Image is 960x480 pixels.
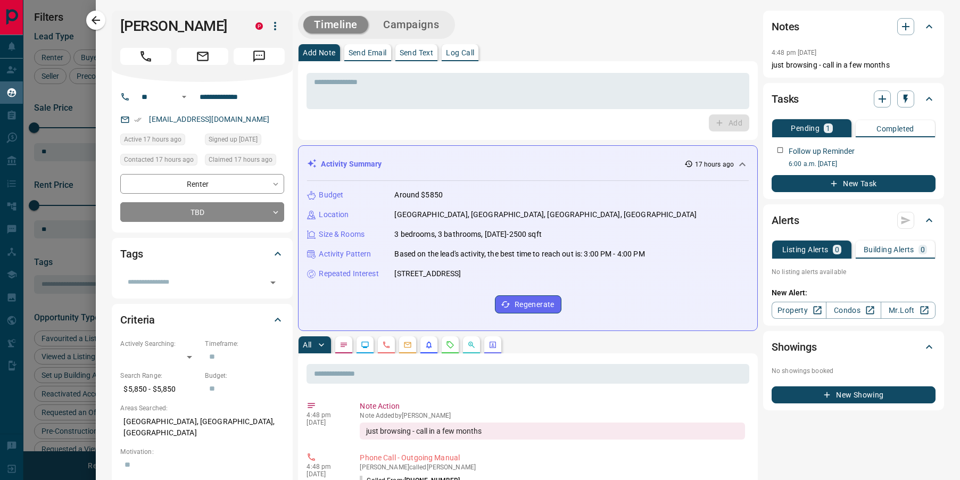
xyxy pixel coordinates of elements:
[360,423,745,440] div: just browsing - call in a few months
[303,49,335,56] p: Add Note
[772,175,936,192] button: New Task
[495,295,561,313] button: Regenerate
[255,22,263,30] div: property.ca
[120,202,284,222] div: TBD
[307,411,344,419] p: 4:48 pm
[149,115,269,123] a: [EMAIL_ADDRESS][DOMAIN_NAME]
[772,267,936,277] p: No listing alerts available
[340,341,348,349] svg: Notes
[205,371,284,380] p: Budget:
[921,246,925,253] p: 0
[209,154,272,165] span: Claimed 17 hours ago
[772,208,936,233] div: Alerts
[124,134,181,145] span: Active 17 hours ago
[120,245,143,262] h2: Tags
[120,48,171,65] span: Call
[791,125,820,132] p: Pending
[205,134,284,148] div: Tue Aug 12 2025
[394,268,461,279] p: [STREET_ADDRESS]
[349,49,387,56] p: Send Email
[177,48,228,65] span: Email
[772,386,936,403] button: New Showing
[120,339,200,349] p: Actively Searching:
[319,249,371,260] p: Activity Pattern
[319,209,349,220] p: Location
[789,159,936,169] p: 6:00 a.m. [DATE]
[394,249,644,260] p: Based on the lead's activity, the best time to reach out is: 3:00 PM - 4:00 PM
[120,413,284,442] p: [GEOGRAPHIC_DATA], [GEOGRAPHIC_DATA], [GEOGRAPHIC_DATA]
[772,86,936,112] div: Tasks
[425,341,433,349] svg: Listing Alerts
[120,154,200,169] div: Wed Aug 13 2025
[826,302,881,319] a: Condos
[394,209,697,220] p: [GEOGRAPHIC_DATA], [GEOGRAPHIC_DATA], [GEOGRAPHIC_DATA], [GEOGRAPHIC_DATA]
[782,246,829,253] p: Listing Alerts
[266,275,280,290] button: Open
[394,189,443,201] p: Around $5850
[120,134,200,148] div: Wed Aug 13 2025
[772,334,936,360] div: Showings
[120,447,284,457] p: Motivation:
[446,49,474,56] p: Log Call
[124,154,194,165] span: Contacted 17 hours ago
[772,49,817,56] p: 4:48 pm [DATE]
[772,302,826,319] a: Property
[772,366,936,376] p: No showings booked
[382,341,391,349] svg: Calls
[307,154,749,174] div: Activity Summary17 hours ago
[489,341,497,349] svg: Agent Actions
[205,339,284,349] p: Timeframe:
[209,134,258,145] span: Signed up [DATE]
[303,16,368,34] button: Timeline
[319,189,343,201] p: Budget
[319,268,378,279] p: Repeated Interest
[361,341,369,349] svg: Lead Browsing Activity
[205,154,284,169] div: Wed Aug 13 2025
[307,470,344,478] p: [DATE]
[360,452,745,464] p: Phone Call - Outgoing Manual
[789,146,855,157] p: Follow up Reminder
[772,287,936,299] p: New Alert:
[120,380,200,398] p: $5,850 - $5,850
[394,229,541,240] p: 3 bedrooms, 3 bathrooms, [DATE]-2500 sqft
[772,60,936,71] p: just browsing - call in a few months
[120,241,284,267] div: Tags
[772,18,799,35] h2: Notes
[360,412,745,419] p: Note Added by [PERSON_NAME]
[120,174,284,194] div: Renter
[835,246,839,253] p: 0
[826,125,830,132] p: 1
[307,419,344,426] p: [DATE]
[403,341,412,349] svg: Emails
[120,307,284,333] div: Criteria
[772,14,936,39] div: Notes
[319,229,365,240] p: Size & Rooms
[360,401,745,412] p: Note Action
[120,311,155,328] h2: Criteria
[864,246,914,253] p: Building Alerts
[446,341,454,349] svg: Requests
[876,125,914,133] p: Completed
[360,464,745,471] p: [PERSON_NAME] called [PERSON_NAME]
[120,403,284,413] p: Areas Searched:
[400,49,434,56] p: Send Text
[772,338,817,355] h2: Showings
[772,90,799,107] h2: Tasks
[120,371,200,380] p: Search Range:
[321,159,382,170] p: Activity Summary
[120,18,239,35] h1: [PERSON_NAME]
[467,341,476,349] svg: Opportunities
[178,90,191,103] button: Open
[695,160,734,169] p: 17 hours ago
[373,16,450,34] button: Campaigns
[303,341,311,349] p: All
[234,48,285,65] span: Message
[772,212,799,229] h2: Alerts
[881,302,936,319] a: Mr.Loft
[134,116,142,123] svg: Email Verified
[307,463,344,470] p: 4:48 pm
